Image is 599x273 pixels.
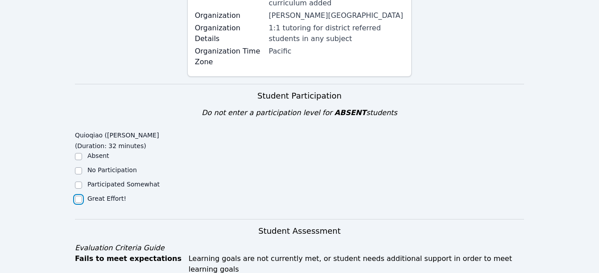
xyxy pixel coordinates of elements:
[75,108,524,118] div: Do not enter a participation level for students
[195,10,264,21] label: Organization
[75,127,187,151] legend: Quioqiao ([PERSON_NAME] (Duration: 32 minutes)
[269,23,405,44] div: 1:1 tutoring for district referred students in any subject
[75,90,524,102] h3: Student Participation
[195,46,264,67] label: Organization Time Zone
[87,181,160,188] label: Participated Somewhat
[195,23,264,44] label: Organization Details
[75,225,524,237] h3: Student Assessment
[87,152,109,159] label: Absent
[269,46,405,57] div: Pacific
[87,166,137,174] label: No Participation
[335,108,366,117] span: ABSENT
[75,243,524,253] div: Evaluation Criteria Guide
[269,10,405,21] div: [PERSON_NAME][GEOGRAPHIC_DATA]
[87,195,126,202] label: Great Effort!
